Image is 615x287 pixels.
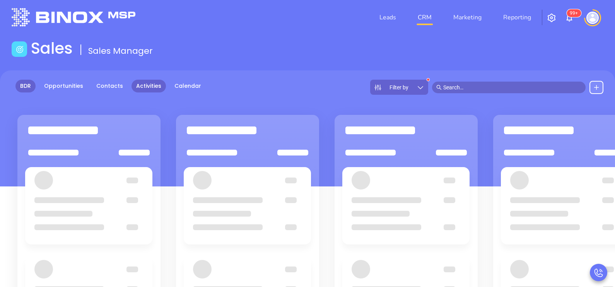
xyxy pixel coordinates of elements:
[92,80,128,92] a: Contacts
[436,85,442,90] span: search
[39,80,88,92] a: Opportunities
[565,13,574,22] img: iconNotification
[547,13,556,22] img: iconSetting
[15,80,36,92] a: BDR
[389,85,408,90] span: Filter by
[31,39,73,58] h1: Sales
[450,10,485,25] a: Marketing
[132,80,166,92] a: Activities
[376,10,399,25] a: Leads
[12,8,135,26] img: logo
[567,9,581,17] sup: 100
[500,10,534,25] a: Reporting
[586,12,599,24] img: user
[88,45,153,57] span: Sales Manager
[443,83,582,92] input: Search…
[170,80,206,92] a: Calendar
[415,10,435,25] a: CRM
